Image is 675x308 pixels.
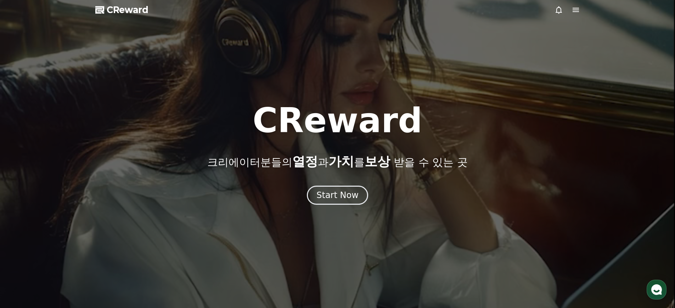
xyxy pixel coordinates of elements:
[365,154,390,169] span: 보상
[307,186,368,205] button: Start Now
[95,4,148,16] a: CReward
[316,190,359,201] div: Start Now
[307,193,368,199] a: Start Now
[292,154,318,169] span: 열정
[253,104,422,138] h1: CReward
[328,154,354,169] span: 가치
[207,155,467,169] p: 크리에이터분들의 과 를 받을 수 있는 곳
[107,4,148,16] span: CReward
